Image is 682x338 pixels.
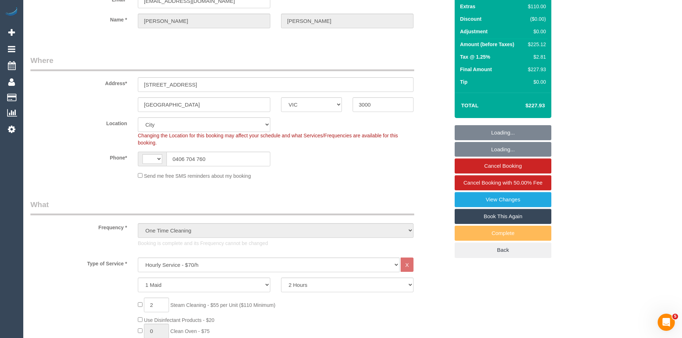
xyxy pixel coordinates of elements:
label: Final Amount [460,66,492,73]
label: Name * [25,14,132,23]
label: Frequency * [25,221,132,231]
label: Extras [460,3,475,10]
div: $225.12 [525,41,546,48]
span: 5 [672,314,678,319]
legend: What [30,199,414,215]
a: Back [455,243,551,258]
label: Tip [460,78,468,85]
legend: Where [30,55,414,71]
div: $110.00 [525,3,546,10]
strong: Total [461,102,479,108]
span: Clean Oven - $75 [170,328,210,334]
a: Cancel Booking [455,158,551,173]
div: $0.00 [525,28,546,35]
span: Steam Cleaning - $55 per Unit ($110 Minimum) [170,302,275,308]
span: Cancel Booking with 50.00% Fee [464,180,543,186]
label: Type of Service * [25,258,132,267]
div: ($0.00) [525,15,546,23]
label: Tax @ 1.25% [460,53,490,60]
h4: $227.93 [504,103,545,109]
span: Changing the Location for this booking may affect your schedule and what Services/Frequencies are... [138,133,398,146]
a: Book This Again [455,209,551,224]
a: Cancel Booking with 50.00% Fee [455,175,551,190]
iframe: Intercom live chat [658,314,675,331]
label: Location [25,117,132,127]
span: Send me free SMS reminders about my booking [144,173,251,179]
label: Amount (before Taxes) [460,41,514,48]
label: Discount [460,15,482,23]
input: Last Name* [281,14,413,28]
div: $2.81 [525,53,546,60]
input: Post Code* [353,97,413,112]
img: Automaid Logo [4,7,19,17]
label: Adjustment [460,28,488,35]
span: Use Disinfectant Products - $20 [144,317,214,323]
label: Address* [25,77,132,87]
input: Phone* [166,152,270,166]
a: View Changes [455,192,551,207]
input: Suburb* [138,97,270,112]
p: Booking is complete and its Frequency cannot be changed [138,240,413,247]
div: $0.00 [525,78,546,85]
div: $227.93 [525,66,546,73]
label: Phone* [25,152,132,161]
input: First Name* [138,14,270,28]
